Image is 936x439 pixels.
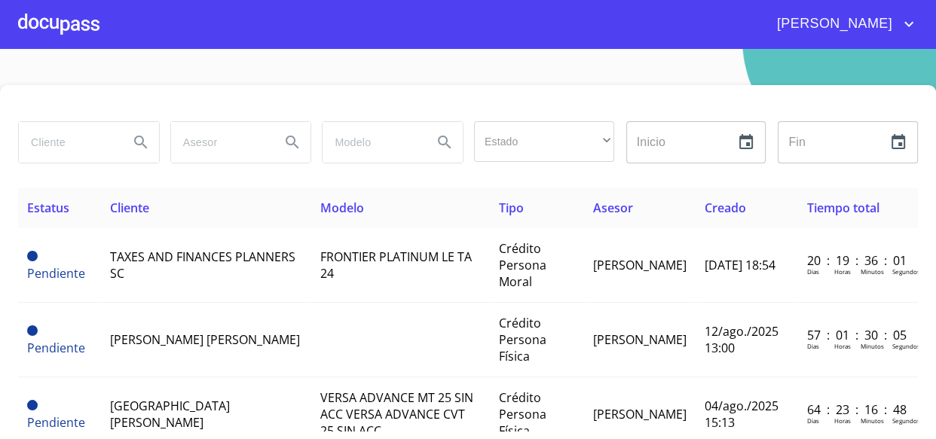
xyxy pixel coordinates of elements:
span: [PERSON_NAME] [593,406,687,422]
p: Dias [807,416,819,425]
span: VERSA ADVANCE MT 25 SIN ACC VERSA ADVANCE CVT 25 SIN ACC [320,389,473,439]
span: Cliente [110,200,149,216]
span: FRONTIER PLATINUM LE TA 24 [320,248,472,282]
span: 12/ago./2025 13:00 [705,323,778,356]
button: Search [427,124,463,160]
p: Horas [834,416,851,425]
span: Estatus [27,200,69,216]
p: Minutos [861,267,884,276]
p: Minutos [861,342,884,350]
input: search [19,122,117,163]
span: [PERSON_NAME] [766,12,900,36]
button: account of current user [766,12,918,36]
input: search [171,122,269,163]
button: Search [123,124,159,160]
p: Dias [807,267,819,276]
span: Crédito Persona Física [499,389,546,439]
p: Segundos [892,416,920,425]
span: Creado [705,200,746,216]
span: TAXES AND FINANCES PLANNERS SC [110,248,295,282]
p: 20 : 19 : 36 : 01 [807,252,909,269]
p: 57 : 01 : 30 : 05 [807,327,909,343]
span: Crédito Persona Moral [499,240,546,290]
span: Pendiente [27,400,38,410]
span: [PERSON_NAME] [593,257,687,273]
span: Crédito Persona Física [499,315,546,364]
p: Segundos [892,267,920,276]
span: Pendiente [27,251,38,261]
p: Segundos [892,342,920,350]
span: Tiempo total [807,200,879,216]
span: Pendiente [27,340,85,356]
button: Search [274,124,310,160]
span: Pendiente [27,414,85,431]
div: ​ [474,121,614,162]
p: Minutos [861,416,884,425]
span: Tipo [499,200,524,216]
span: 04/ago./2025 15:13 [705,398,778,431]
span: Modelo [320,200,364,216]
p: Horas [834,342,851,350]
input: search [323,122,421,163]
span: Pendiente [27,325,38,336]
span: Pendiente [27,265,85,282]
p: Dias [807,342,819,350]
span: [DATE] 18:54 [705,257,775,273]
p: Horas [834,267,851,276]
span: [PERSON_NAME] [593,331,687,348]
p: 64 : 23 : 16 : 48 [807,401,909,418]
span: [GEOGRAPHIC_DATA][PERSON_NAME] [110,398,230,431]
span: [PERSON_NAME] [PERSON_NAME] [110,331,300,348]
span: Asesor [593,200,633,216]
